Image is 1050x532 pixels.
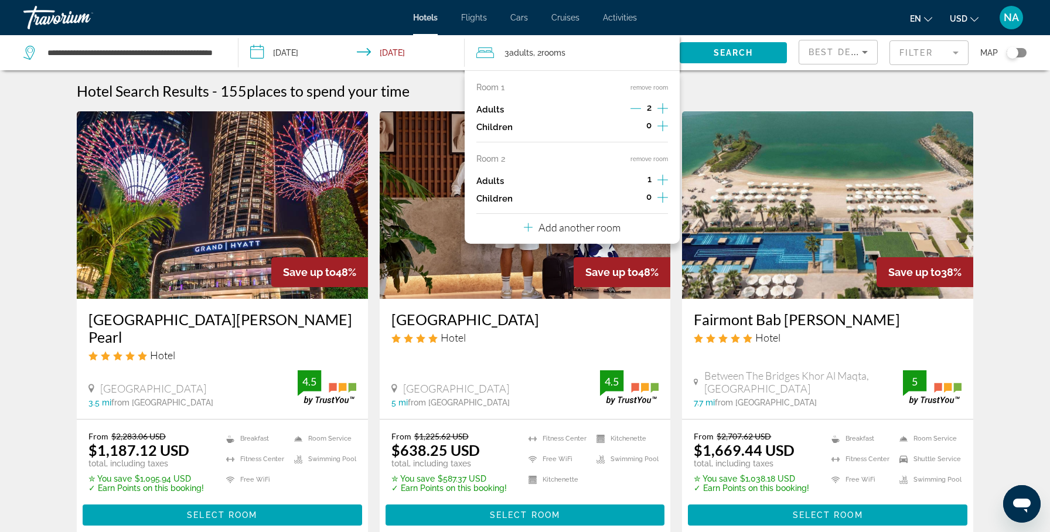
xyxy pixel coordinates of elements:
span: from [GEOGRAPHIC_DATA] [111,398,213,407]
img: trustyou-badge.svg [600,370,659,405]
a: Hotel image [380,111,671,299]
span: Between The Bridges Khor Al Maqta, [GEOGRAPHIC_DATA] [704,369,903,395]
span: Hotel [755,331,780,344]
li: Swimming Pool [894,472,962,487]
span: ✮ You save [391,474,435,483]
del: $2,707.62 USD [717,431,771,441]
del: $1,225.62 USD [414,431,469,441]
button: Increment children [657,190,668,207]
button: Check-in date: Oct 19, 2025 Check-out date: Oct 25, 2025 [238,35,465,70]
button: Decrement adults [631,174,642,188]
span: USD [950,14,967,23]
p: total, including taxes [88,459,204,468]
p: $1,038.18 USD [694,474,809,483]
span: 0 [646,192,652,202]
span: Map [980,45,998,61]
button: Decrement children [630,192,640,206]
span: From [88,431,108,441]
span: from [GEOGRAPHIC_DATA] [408,398,510,407]
button: Increment adults [657,101,668,118]
span: - [212,82,217,100]
p: ✓ Earn Points on this booking! [694,483,809,493]
button: Increment adults [657,172,668,190]
span: [GEOGRAPHIC_DATA] [100,382,206,395]
img: trustyou-badge.svg [298,370,356,405]
p: Room 1 [476,83,504,92]
span: ✮ You save [88,474,132,483]
span: From [391,431,411,441]
p: total, including taxes [694,459,809,468]
span: Hotel [441,331,466,344]
div: 4 star Hotel [391,331,659,344]
span: Hotels [413,13,438,22]
p: ✓ Earn Points on this booking! [391,483,507,493]
a: Activities [603,13,637,22]
p: $587.37 USD [391,474,507,483]
button: Filter [889,40,969,66]
li: Free WiFi [523,452,591,466]
ins: $1,669.44 USD [694,441,795,459]
li: Fitness Center [523,431,591,446]
span: Select Room [490,510,560,520]
span: 3 [504,45,533,61]
span: Best Deals [809,47,870,57]
h3: [GEOGRAPHIC_DATA][PERSON_NAME] Pearl [88,311,356,346]
button: Decrement adults [630,103,641,117]
a: Cars [510,13,528,22]
p: Children [476,122,513,132]
p: $1,095.94 USD [88,474,204,483]
span: 2 [647,103,652,112]
span: 3.5 mi [88,398,111,407]
li: Breakfast [826,431,894,446]
span: From [694,431,714,441]
button: Decrement children [630,120,640,134]
span: places to spend your time [247,82,410,100]
h2: 155 [220,82,410,100]
div: 38% [877,257,973,287]
li: Fitness Center [826,452,894,466]
mat-select: Sort by [809,45,868,59]
li: Swimming Pool [288,452,356,466]
ins: $638.25 USD [391,441,480,459]
button: Toggle map [998,47,1027,58]
p: Add another room [538,221,621,234]
li: Shuttle Service [894,452,962,466]
div: 4.5 [600,374,623,388]
a: Select Room [83,507,362,520]
div: 48% [271,257,368,287]
div: 4.5 [298,374,321,388]
span: Save up to [585,266,638,278]
a: Flights [461,13,487,22]
button: User Menu [996,5,1027,30]
button: Select Room [688,504,967,526]
del: $2,283.06 USD [111,431,166,441]
li: Breakfast [220,431,288,446]
div: 48% [574,257,670,287]
span: Adults [509,48,533,57]
span: 0 [646,121,652,130]
a: Hotel image [77,111,368,299]
span: Select Room [793,510,863,520]
button: remove room [630,155,668,163]
img: Hotel image [682,111,973,299]
li: Kitchenette [591,431,659,446]
div: 5 star Hotel [88,349,356,362]
a: Cruises [551,13,579,22]
p: Adults [476,176,504,186]
div: 5 star Hotel [694,331,962,344]
span: Save up to [283,266,336,278]
span: from [GEOGRAPHIC_DATA] [715,398,817,407]
span: 7.7 mi [694,398,715,407]
span: Select Room [187,510,257,520]
p: total, including taxes [391,459,507,468]
p: Room 2 [476,154,505,163]
ins: $1,187.12 USD [88,441,189,459]
span: Save up to [888,266,941,278]
div: 5 [903,374,926,388]
button: Change currency [950,10,979,27]
iframe: Button to launch messaging window [1003,485,1041,523]
h1: Hotel Search Results [77,82,209,100]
